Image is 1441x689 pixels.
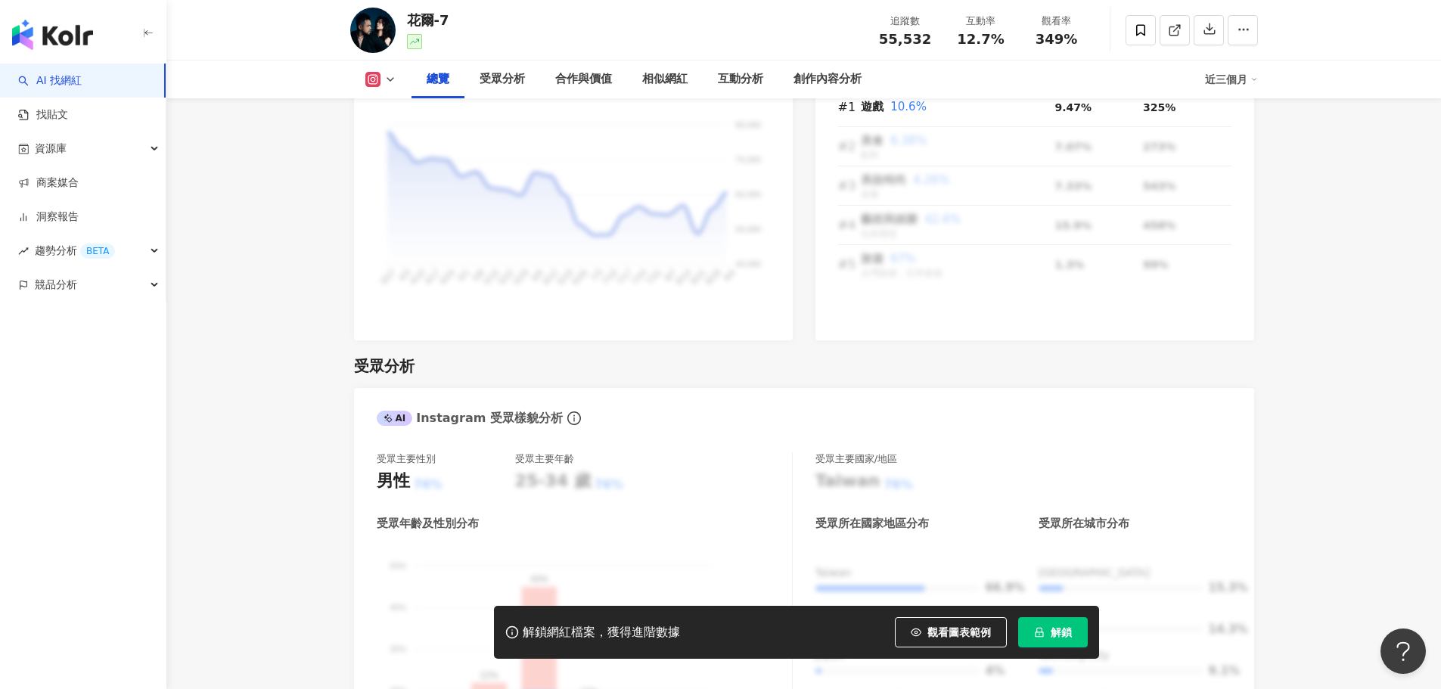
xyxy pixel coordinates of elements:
[952,14,1010,29] div: 互動率
[1143,101,1175,113] span: 325%
[35,234,115,268] span: 趨勢分析
[377,452,436,466] div: 受眾主要性別
[1036,32,1078,47] span: 349%
[35,268,77,302] span: 競品分析
[555,70,612,88] div: 合作與價值
[523,625,680,641] div: 解鎖網紅檔案，獲得進階數據
[895,617,1007,647] button: 觀看圖表範例
[515,452,574,466] div: 受眾主要年齡
[18,175,79,191] a: 商案媒合
[1055,101,1092,113] span: 9.47%
[793,70,862,88] div: 創作內容分析
[642,70,688,88] div: 相似網紅
[350,8,396,53] img: KOL Avatar
[718,70,763,88] div: 互動分析
[80,244,115,259] div: BETA
[877,14,934,29] div: 追蹤數
[354,355,415,377] div: 受眾分析
[35,132,67,166] span: 資源庫
[879,31,931,47] span: 55,532
[890,100,927,113] span: 10.6%
[1028,14,1085,29] div: 觀看率
[1039,516,1129,532] div: 受眾所在城市分布
[815,452,897,466] div: 受眾主要國家/地區
[12,20,93,50] img: logo
[407,11,449,29] div: 花爾-7
[861,100,884,113] span: 遊戲
[18,246,29,256] span: rise
[1018,617,1088,647] button: 解鎖
[18,209,79,225] a: 洞察報告
[377,410,563,427] div: Instagram 受眾樣貌分析
[838,98,861,116] div: #1
[377,516,479,532] div: 受眾年齡及性別分布
[1051,626,1072,638] span: 解鎖
[957,32,1004,47] span: 12.7%
[427,70,449,88] div: 總覽
[18,73,82,88] a: searchAI 找網紅
[815,516,929,532] div: 受眾所在國家地區分布
[377,470,410,493] div: 男性
[1034,627,1045,638] span: lock
[1205,67,1258,92] div: 近三個月
[480,70,525,88] div: 受眾分析
[565,409,583,427] span: info-circle
[18,107,68,123] a: 找貼文
[927,626,991,638] span: 觀看圖表範例
[377,411,413,426] div: AI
